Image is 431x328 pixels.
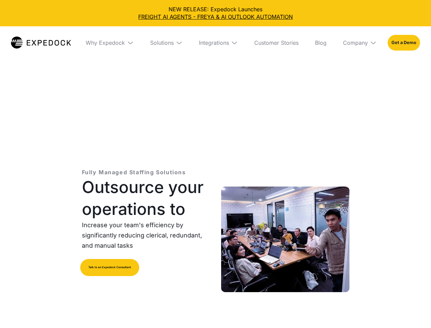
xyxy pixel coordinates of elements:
[199,39,229,46] div: Integrations
[249,26,304,59] a: Customer Stories
[145,26,188,59] div: Solutions
[5,5,426,21] div: NEW RELEASE: Expedock Launches
[150,39,174,46] div: Solutions
[86,39,125,46] div: Why Expedock
[82,168,186,176] p: Fully Managed Staffing Solutions
[80,26,139,59] div: Why Expedock
[310,26,332,59] a: Blog
[82,220,210,251] p: Increase your team's efficiency by significantly reducing clerical, redundant, and manual tasks
[193,26,243,59] div: Integrations
[388,35,420,51] a: Get a Demo
[80,259,139,276] a: Talk to an Expedock Consultant
[5,13,426,20] a: FREIGHT AI AGENTS - FREYA & AI OUTLOOK AUTOMATION
[397,295,431,328] iframe: Chat Widget
[82,176,210,220] h1: Outsource your operations to
[337,26,382,59] div: Company
[343,39,368,46] div: Company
